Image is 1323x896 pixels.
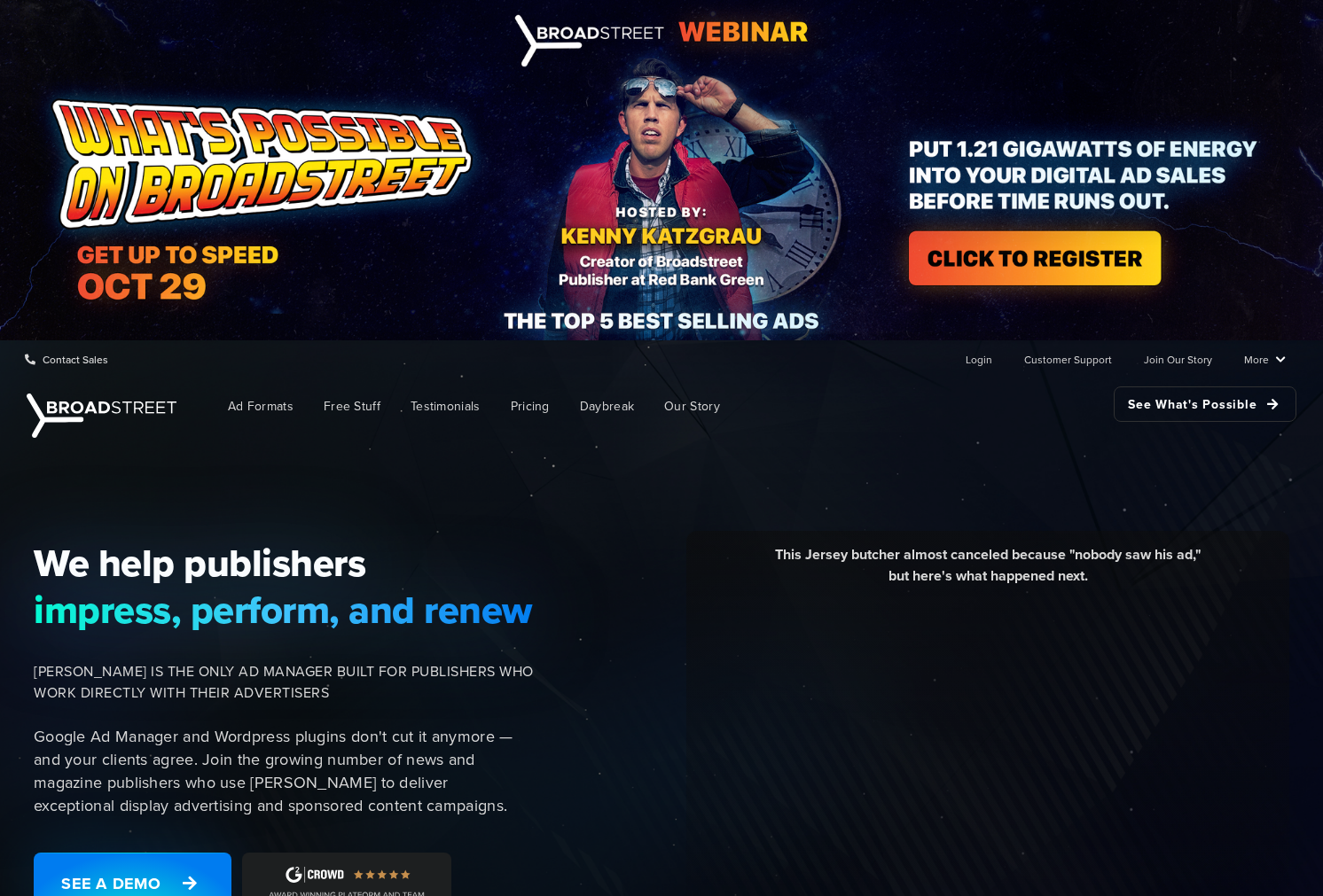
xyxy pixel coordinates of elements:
[1114,386,1296,422] a: See What's Possible
[215,386,307,426] a: Ad Formats
[397,386,494,426] a: Testimonials
[1024,341,1112,377] a: Customer Support
[310,386,394,426] a: Free Stuff
[1244,341,1286,377] a: More
[511,397,550,416] span: Pricing
[664,397,720,416] span: Our Story
[34,540,534,586] span: We help publishers
[567,386,647,426] a: Daybreak
[966,341,992,377] a: Login
[580,397,634,416] span: Daybreak
[700,544,1276,600] div: This Jersey butcher almost canceled because "nobody saw his ad," but here's what happened next.
[651,386,733,426] a: Our Story
[1144,341,1212,377] a: Join Our Story
[186,378,1296,435] nav: Main
[34,725,534,817] p: Google Ad Manager and Wordpress plugins don't cut it anymore — and your clients agree. Join the g...
[411,397,481,416] span: Testimonials
[25,341,108,377] a: Contact Sales
[228,397,294,416] span: Ad Formats
[34,661,534,704] span: [PERSON_NAME] IS THE ONLY AD MANAGER BUILT FOR PUBLISHERS WHO WORK DIRECTLY WITH THEIR ADVERTISERS
[34,587,534,633] span: impress, perform, and renew
[324,397,380,416] span: Free Stuff
[27,393,176,438] img: Broadstreet | The Ad Manager for Small Publishers
[497,386,563,426] a: Pricing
